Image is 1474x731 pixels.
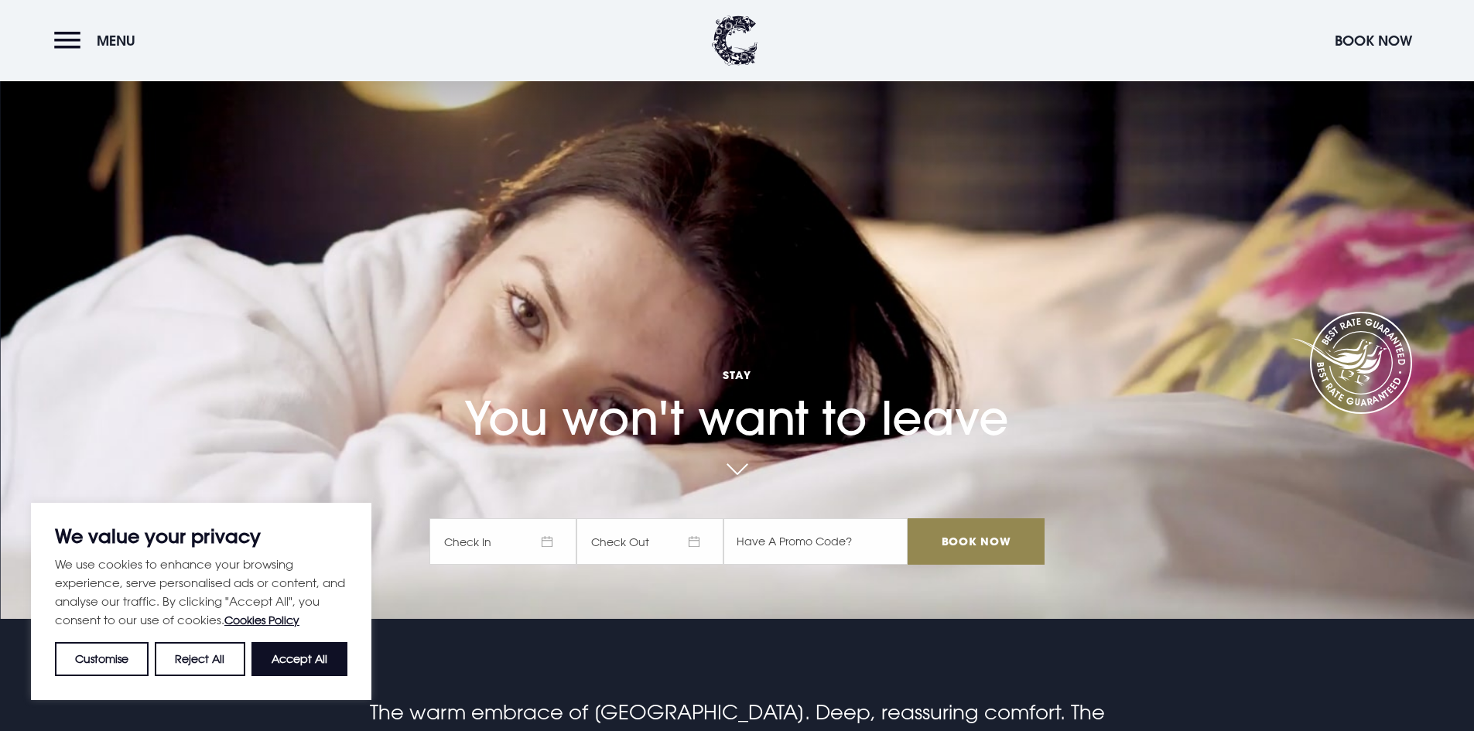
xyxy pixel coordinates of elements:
[251,642,347,676] button: Accept All
[908,518,1044,565] input: Book Now
[712,15,758,66] img: Clandeboye Lodge
[55,527,347,545] p: We value your privacy
[1327,24,1420,57] button: Book Now
[155,642,245,676] button: Reject All
[31,503,371,700] div: We value your privacy
[54,24,143,57] button: Menu
[55,555,347,630] p: We use cookies to enhance your browsing experience, serve personalised ads or content, and analys...
[723,518,908,565] input: Have A Promo Code?
[576,518,723,565] span: Check Out
[224,613,299,627] a: Cookies Policy
[429,321,1044,446] h1: You won't want to leave
[55,642,149,676] button: Customise
[97,32,135,50] span: Menu
[429,367,1044,382] span: Stay
[429,518,576,565] span: Check In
